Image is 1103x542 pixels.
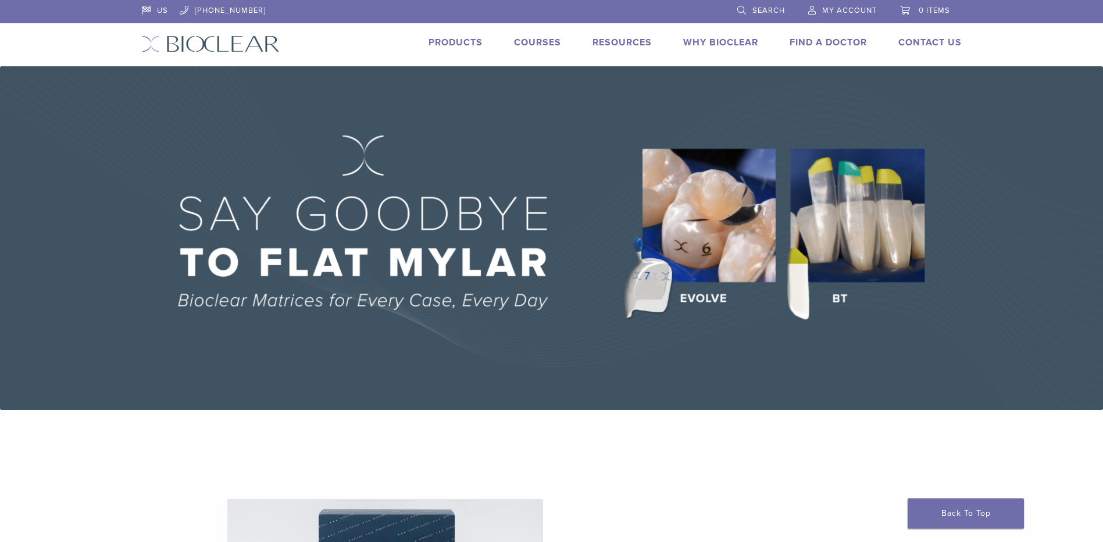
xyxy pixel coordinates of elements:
[514,37,561,48] a: Courses
[822,6,877,15] span: My Account
[592,37,652,48] a: Resources
[683,37,758,48] a: Why Bioclear
[429,37,483,48] a: Products
[790,37,867,48] a: Find A Doctor
[752,6,785,15] span: Search
[142,35,280,52] img: Bioclear
[908,498,1024,529] a: Back To Top
[898,37,962,48] a: Contact Us
[919,6,950,15] span: 0 items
